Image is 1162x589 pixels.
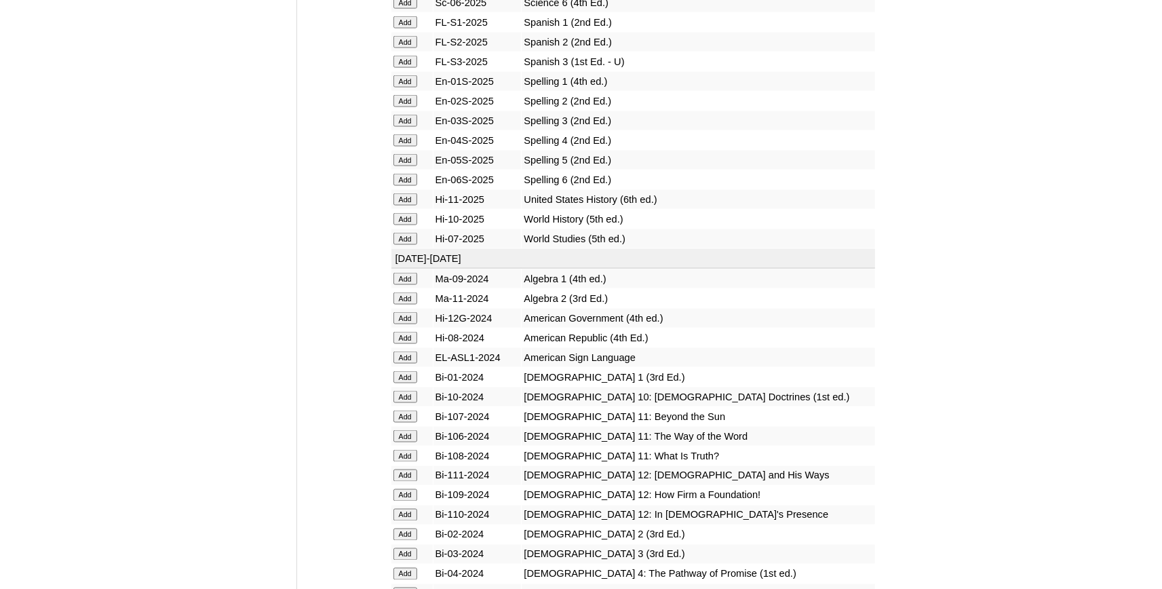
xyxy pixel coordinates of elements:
[522,506,874,525] td: [DEMOGRAPHIC_DATA] 12: In [DEMOGRAPHIC_DATA]'s Presence
[393,450,417,462] input: Add
[393,36,417,48] input: Add
[393,16,417,28] input: Add
[433,13,522,32] td: FL-S1-2025
[522,52,874,71] td: Spanish 3 (1st Ed. - U)
[433,309,522,328] td: Hi-12G-2024
[393,273,417,285] input: Add
[433,92,522,111] td: En-02S-2025
[522,269,874,288] td: Algebra 1 (4th ed.)
[433,565,522,584] td: Bi-04-2024
[522,368,874,387] td: [DEMOGRAPHIC_DATA] 1 (3rd Ed.)
[393,568,417,580] input: Add
[433,210,522,229] td: Hi-10-2025
[522,466,874,485] td: [DEMOGRAPHIC_DATA] 12: [DEMOGRAPHIC_DATA] and His Ways
[522,190,874,209] td: United States History (6th ed.)
[522,309,874,328] td: American Government (4th ed.)
[393,391,417,403] input: Add
[433,111,522,130] td: En-03S-2025
[393,351,417,364] input: Add
[393,95,417,107] input: Add
[393,154,417,166] input: Add
[433,72,522,91] td: En-01S-2025
[391,249,875,269] td: [DATE]-[DATE]
[393,115,417,127] input: Add
[522,92,874,111] td: Spelling 2 (2nd Ed.)
[522,545,874,564] td: [DEMOGRAPHIC_DATA] 3 (3rd Ed.)
[433,269,522,288] td: Ma-09-2024
[522,229,874,248] td: World Studies (5th ed.)
[433,506,522,525] td: Bi-110-2024
[433,33,522,52] td: FL-S2-2025
[433,545,522,564] td: Bi-03-2024
[522,33,874,52] td: Spanish 2 (2nd Ed.)
[433,387,522,406] td: Bi-10-2024
[393,312,417,324] input: Add
[433,131,522,150] td: En-04S-2025
[522,387,874,406] td: [DEMOGRAPHIC_DATA] 10: [DEMOGRAPHIC_DATA] Doctrines (1st ed.)
[522,565,874,584] td: [DEMOGRAPHIC_DATA] 4: The Pathway of Promise (1st ed.)
[433,52,522,71] td: FL-S3-2025
[393,233,417,245] input: Add
[393,430,417,442] input: Add
[433,348,522,367] td: EL-ASL1-2024
[393,174,417,186] input: Add
[433,170,522,189] td: En-06S-2025
[393,509,417,521] input: Add
[393,56,417,68] input: Add
[522,111,874,130] td: Spelling 3 (2nd Ed.)
[393,411,417,423] input: Add
[522,407,874,426] td: [DEMOGRAPHIC_DATA] 11: Beyond the Sun
[393,134,417,147] input: Add
[393,489,417,501] input: Add
[522,170,874,189] td: Spelling 6 (2nd Ed.)
[522,289,874,308] td: Algebra 2 (3rd Ed.)
[433,427,522,446] td: Bi-106-2024
[393,529,417,541] input: Add
[393,470,417,482] input: Add
[433,328,522,347] td: Hi-08-2024
[433,368,522,387] td: Bi-01-2024
[393,548,417,560] input: Add
[522,131,874,150] td: Spelling 4 (2nd Ed.)
[522,151,874,170] td: Spelling 5 (2nd Ed.)
[433,229,522,248] td: Hi-07-2025
[522,13,874,32] td: Spanish 1 (2nd Ed.)
[393,371,417,383] input: Add
[393,292,417,305] input: Add
[433,466,522,485] td: Bi-111-2024
[393,213,417,225] input: Add
[393,193,417,206] input: Add
[433,446,522,465] td: Bi-108-2024
[433,407,522,426] td: Bi-107-2024
[522,328,874,347] td: American Republic (4th Ed.)
[393,75,417,88] input: Add
[433,486,522,505] td: Bi-109-2024
[522,427,874,446] td: [DEMOGRAPHIC_DATA] 11: The Way of the Word
[522,486,874,505] td: [DEMOGRAPHIC_DATA] 12: How Firm a Foundation!
[433,190,522,209] td: Hi-11-2025
[522,210,874,229] td: World History (5th ed.)
[522,348,874,367] td: American Sign Language
[522,525,874,544] td: [DEMOGRAPHIC_DATA] 2 (3rd Ed.)
[433,151,522,170] td: En-05S-2025
[433,289,522,308] td: Ma-11-2024
[522,446,874,465] td: [DEMOGRAPHIC_DATA] 11: What Is Truth?
[393,332,417,344] input: Add
[433,525,522,544] td: Bi-02-2024
[522,72,874,91] td: Spelling 1 (4th ed.)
